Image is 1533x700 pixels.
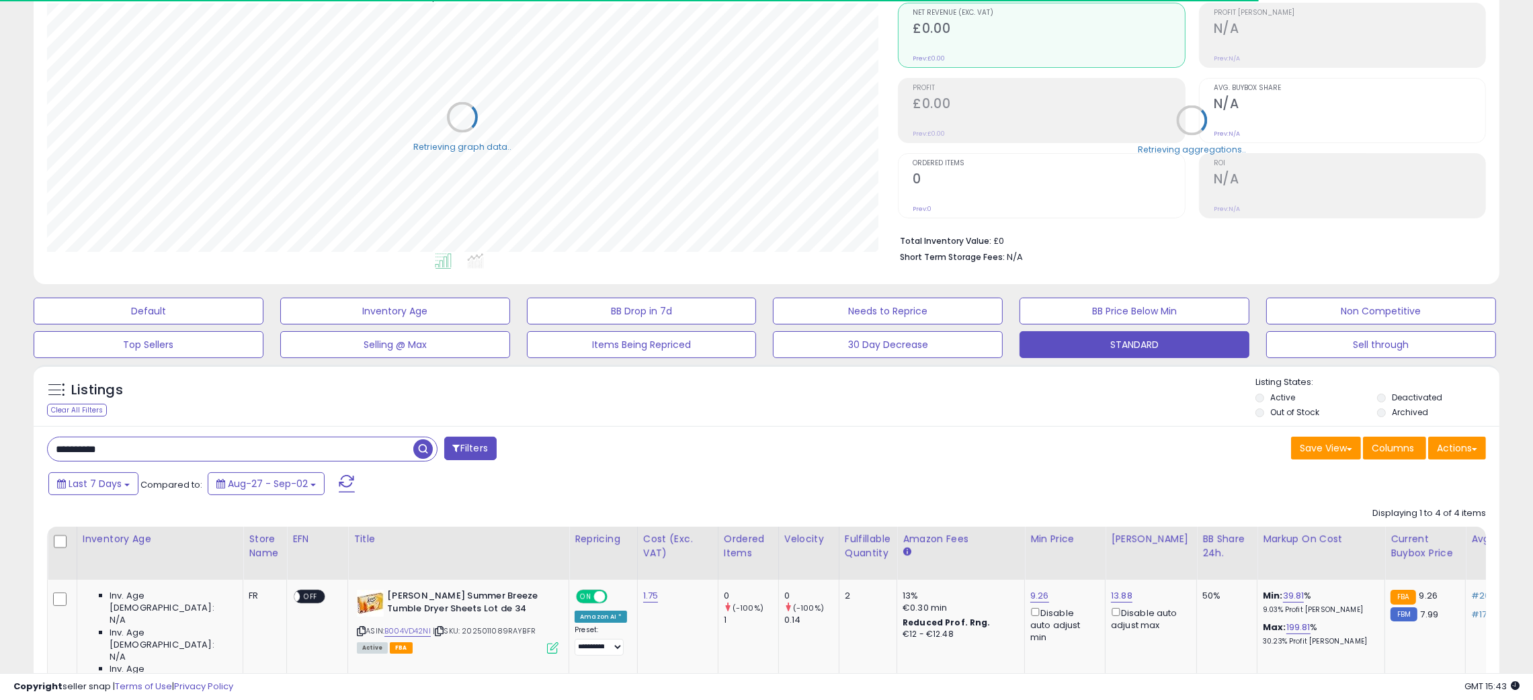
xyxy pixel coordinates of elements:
[845,532,891,560] div: Fulfillable Quantity
[733,603,763,613] small: (-100%)
[903,617,991,628] b: Reduced Prof. Rng.
[903,602,1014,614] div: €0.30 min
[1255,376,1499,389] p: Listing States:
[1263,589,1283,602] b: Min:
[1392,392,1442,403] label: Deactivated
[575,532,632,546] div: Repricing
[280,298,510,324] button: Inventory Age
[300,591,322,603] span: OFF
[903,546,911,558] small: Amazon Fees.
[1030,605,1095,644] div: Disable auto adjust min
[1419,589,1438,602] span: 9.26
[140,478,202,491] span: Compared to:
[1391,590,1415,605] small: FBA
[903,629,1014,640] div: €12 - €12.48
[1263,637,1374,646] p: 30.23% Profit [PERSON_NAME]
[1421,608,1439,621] span: 7.99
[110,651,126,663] span: N/A
[527,298,757,324] button: BB Drop in 7d
[1263,621,1374,646] div: %
[174,680,233,693] a: Privacy Policy
[1030,532,1100,546] div: Min Price
[643,532,712,560] div: Cost (Exc. VAT)
[110,627,233,651] span: Inv. Age [DEMOGRAPHIC_DATA]:
[1111,589,1132,603] a: 13.88
[643,589,659,603] a: 1.75
[1030,589,1049,603] a: 9.26
[577,591,594,603] span: ON
[1263,532,1379,546] div: Markup on Cost
[115,680,172,693] a: Terms of Use
[110,590,233,614] span: Inv. Age [DEMOGRAPHIC_DATA]:
[1263,590,1374,615] div: %
[249,532,281,560] div: Store Name
[1202,590,1247,602] div: 50%
[903,532,1019,546] div: Amazon Fees
[575,611,627,623] div: Amazon AI *
[1020,298,1249,324] button: BB Price Below Min
[433,625,536,636] span: | SKU: 2025011089RAYBFR
[71,381,123,400] h5: Listings
[1291,437,1361,460] button: Save View
[1111,605,1186,631] div: Disable auto adjust max
[48,472,138,495] button: Last 7 Days
[34,298,263,324] button: Default
[1138,143,1246,155] div: Retrieving aggregations..
[1286,621,1311,634] a: 199.81
[1392,406,1428,418] label: Archived
[390,642,413,654] span: FBA
[1372,507,1486,520] div: Displaying 1 to 4 of 4 items
[1428,437,1486,460] button: Actions
[47,404,107,417] div: Clear All Filters
[724,590,778,602] div: 0
[387,590,550,618] b: [PERSON_NAME] Summer Breeze Tumble Dryer Sheets Lot de 34
[773,298,1003,324] button: Needs to Reprice
[724,614,778,626] div: 1
[384,625,431,637] a: B004VD42NI
[280,331,510,358] button: Selling @ Max
[1263,621,1286,633] b: Max:
[1283,589,1304,603] a: 39.81
[1257,527,1385,580] th: The percentage added to the cost of goods (COGS) that forms the calculator for Min & Max prices.
[1270,392,1295,403] label: Active
[784,614,839,626] div: 0.14
[784,590,839,602] div: 0
[110,614,126,626] span: N/A
[13,681,233,693] div: seller snap | |
[249,590,276,602] div: FR
[292,532,342,546] div: EFN
[1372,441,1414,455] span: Columns
[444,437,497,460] button: Filters
[527,331,757,358] button: Items Being Repriced
[83,532,237,546] div: Inventory Age
[1270,406,1319,418] label: Out of Stock
[69,477,122,490] span: Last 7 Days
[1471,608,1505,621] span: #17,760
[1020,331,1249,358] button: STANDARD
[1363,437,1426,460] button: Columns
[1111,532,1191,546] div: [PERSON_NAME]
[1464,680,1520,693] span: 2025-09-10 15:43 GMT
[1202,532,1251,560] div: BB Share 24h.
[724,532,773,560] div: Ordered Items
[575,625,627,655] div: Preset:
[606,591,627,603] span: OFF
[354,532,563,546] div: Title
[1391,532,1460,560] div: Current Buybox Price
[793,603,824,613] small: (-100%)
[228,477,308,490] span: Aug-27 - Sep-02
[1471,589,1497,602] span: #204
[1391,607,1417,621] small: FBM
[784,532,833,546] div: Velocity
[357,590,384,617] img: 41gIk7CZ7tL._SL40_.jpg
[1263,605,1374,615] p: 9.03% Profit [PERSON_NAME]
[1266,331,1496,358] button: Sell through
[208,472,325,495] button: Aug-27 - Sep-02
[903,590,1014,602] div: 13%
[34,331,263,358] button: Top Sellers
[357,642,388,654] span: All listings currently available for purchase on Amazon
[413,140,511,152] div: Retrieving graph data..
[110,663,233,687] span: Inv. Age [DEMOGRAPHIC_DATA]:
[773,331,1003,358] button: 30 Day Decrease
[13,680,63,693] strong: Copyright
